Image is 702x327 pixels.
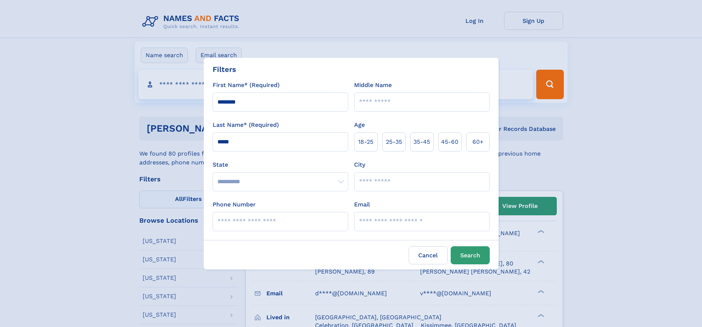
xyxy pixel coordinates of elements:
span: 35‑45 [413,138,430,146]
button: Search [451,246,490,264]
span: 60+ [472,138,483,146]
label: State [213,160,348,169]
div: Filters [213,64,236,75]
label: Middle Name [354,81,392,90]
label: Last Name* (Required) [213,121,279,129]
label: Age [354,121,365,129]
label: City [354,160,365,169]
span: 25‑35 [386,138,402,146]
span: 18‑25 [358,138,373,146]
label: Phone Number [213,200,256,209]
span: 45‑60 [441,138,458,146]
label: Cancel [409,246,448,264]
label: First Name* (Required) [213,81,280,90]
label: Email [354,200,370,209]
